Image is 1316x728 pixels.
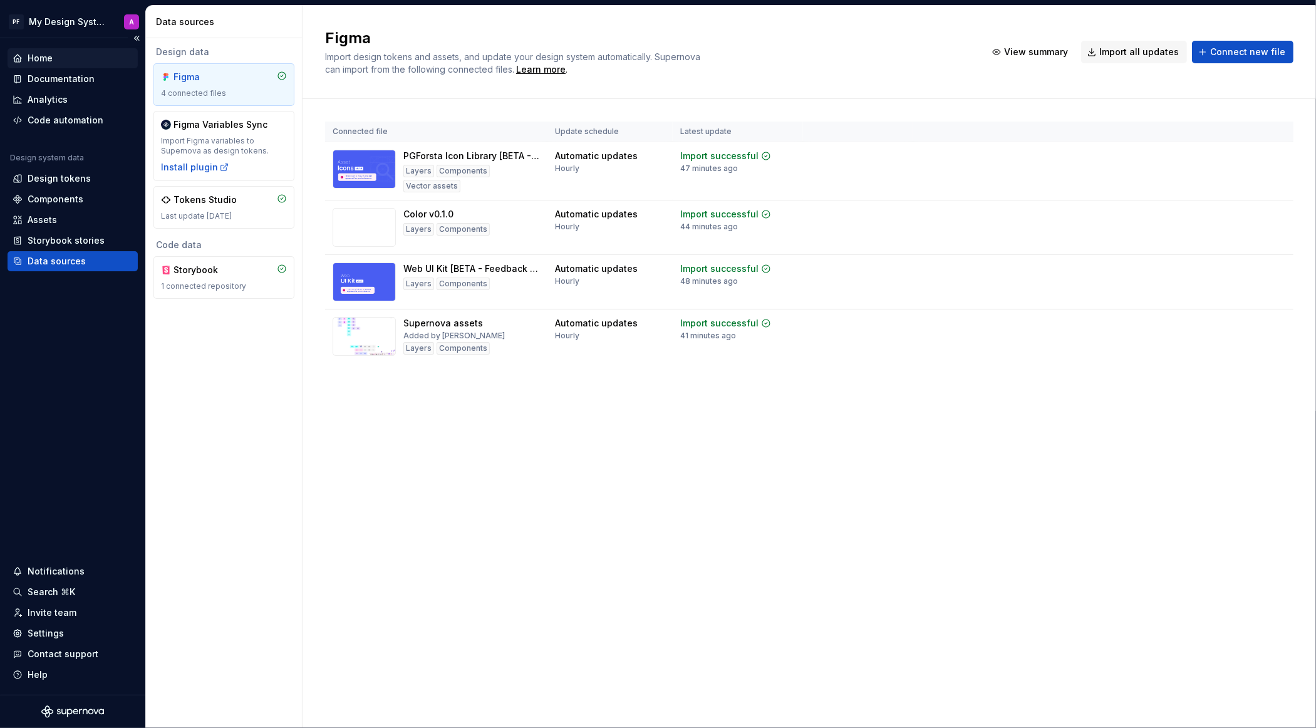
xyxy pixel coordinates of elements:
a: Assets [8,210,138,230]
div: Documentation [28,73,95,85]
button: Contact support [8,644,138,664]
div: Layers [403,278,434,290]
div: PF [9,14,24,29]
div: Design tokens [28,172,91,185]
div: Data sources [156,16,297,28]
h2: Figma [325,28,971,48]
div: Home [28,52,53,65]
div: Components [437,223,490,236]
th: Latest update [673,122,803,142]
div: Components [28,193,83,205]
div: Notifications [28,565,85,578]
div: Figma [174,71,234,83]
div: Color v0.1.0 [403,208,453,221]
div: Code automation [28,114,103,127]
a: Figma4 connected files [153,63,294,106]
div: Storybook stories [28,234,105,247]
div: Import Figma variables to Supernova as design tokens. [161,136,287,156]
a: Figma Variables SyncImport Figma variables to Supernova as design tokens.Install plugin [153,111,294,181]
div: 4 connected files [161,88,287,98]
div: 44 minutes ago [680,222,738,232]
div: Components [437,342,490,355]
div: My Design System [29,16,109,28]
div: A [129,17,134,27]
div: Contact support [28,648,98,660]
div: Layers [403,342,434,355]
div: Design system data [10,153,84,163]
div: Storybook [174,264,234,276]
a: Documentation [8,69,138,89]
div: Code data [153,239,294,251]
div: Import successful [680,317,759,330]
th: Update schedule [547,122,673,142]
button: Search ⌘K [8,582,138,602]
span: Import design tokens and assets, and update your design system automatically. Supernova can impor... [325,51,703,75]
a: Settings [8,623,138,643]
div: Hourly [555,164,579,174]
div: Assets [28,214,57,226]
div: Help [28,668,48,681]
div: Layers [403,165,434,177]
button: Connect new file [1192,41,1293,63]
div: Supernova assets [403,317,483,330]
a: Learn more [516,63,566,76]
div: Import successful [680,263,759,275]
div: Hourly [555,331,579,341]
div: Automatic updates [555,150,638,162]
div: Invite team [28,606,76,619]
a: Analytics [8,90,138,110]
div: Figma Variables Sync [174,118,267,131]
a: Storybook stories [8,231,138,251]
div: Web UI Kit [BETA - Feedback Only] [403,263,540,275]
button: PFMy Design SystemA [3,8,143,35]
div: Tokens Studio [174,194,237,206]
div: Last update [DATE] [161,211,287,221]
div: Import successful [680,150,759,162]
div: Analytics [28,93,68,106]
th: Connected file [325,122,547,142]
button: View summary [986,41,1076,63]
a: Invite team [8,603,138,623]
div: Components [437,165,490,177]
button: Help [8,665,138,685]
div: Hourly [555,222,579,232]
a: Code automation [8,110,138,130]
div: 1 connected repository [161,281,287,291]
button: Collapse sidebar [128,29,145,47]
div: Settings [28,627,64,640]
div: 48 minutes ago [680,276,738,286]
div: 47 minutes ago [680,164,738,174]
div: Vector assets [403,180,460,192]
div: Search ⌘K [28,586,75,598]
div: Import successful [680,208,759,221]
div: Added by [PERSON_NAME] [403,331,505,341]
button: Notifications [8,561,138,581]
a: Components [8,189,138,209]
div: Layers [403,223,434,236]
a: Home [8,48,138,68]
div: Data sources [28,255,86,268]
button: Install plugin [161,161,229,174]
svg: Supernova Logo [41,705,104,718]
div: Automatic updates [555,263,638,275]
div: Hourly [555,276,579,286]
span: Import all updates [1099,46,1179,58]
button: Import all updates [1081,41,1187,63]
a: Tokens StudioLast update [DATE] [153,186,294,229]
a: Storybook1 connected repository [153,256,294,299]
span: . [514,65,567,75]
div: Automatic updates [555,208,638,221]
div: Design data [153,46,294,58]
span: View summary [1004,46,1068,58]
a: Data sources [8,251,138,271]
span: Connect new file [1210,46,1285,58]
div: Automatic updates [555,317,638,330]
a: Design tokens [8,169,138,189]
div: PGForsta Icon Library [BETA - Feedback Only] [403,150,540,162]
div: Components [437,278,490,290]
div: 41 minutes ago [680,331,736,341]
